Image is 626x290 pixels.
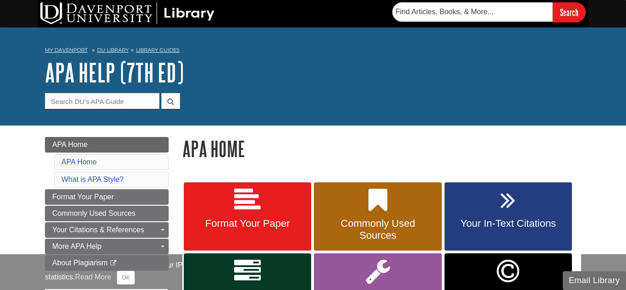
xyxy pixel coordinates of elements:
[52,226,144,234] span: Your Citations & References
[191,218,304,230] span: Format Your Paper
[314,182,441,251] a: Commonly Used Sources
[45,255,169,271] a: About Plagiarism
[52,242,101,250] span: More APA Help
[445,182,572,251] a: Your In-Text Citations
[321,218,434,241] span: Commonly Used Sources
[45,93,159,109] input: Search DU's APA Guide
[61,175,124,183] a: What is APA Style?
[61,158,97,166] a: APA Home
[392,2,586,22] form: Searches DU Library's articles, books, and more
[553,2,586,22] input: Search
[184,182,311,251] a: Format Your Paper
[97,47,129,53] a: DU Library
[182,137,581,160] h1: APA Home
[563,271,626,290] button: Email Library
[52,141,88,148] span: APA Home
[45,58,184,87] a: APA Help (7th Ed)
[45,46,88,54] a: My Davenport
[451,218,565,230] span: Your In-Text Citations
[45,44,581,59] nav: breadcrumb
[52,209,135,217] span: Commonly Used Sources
[45,239,169,254] a: More APA Help
[40,2,214,24] img: DU Library
[45,206,169,221] a: Commonly Used Sources
[45,189,169,205] a: Format Your Paper
[392,2,553,22] input: Find Articles, Books, & More...
[45,137,169,153] a: APA Home
[52,259,108,267] span: About Plagiarism
[110,260,117,266] i: This link opens in a new window
[136,47,180,53] a: Library Guides
[45,222,169,238] a: Your Citations & References
[52,193,114,201] span: Format Your Paper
